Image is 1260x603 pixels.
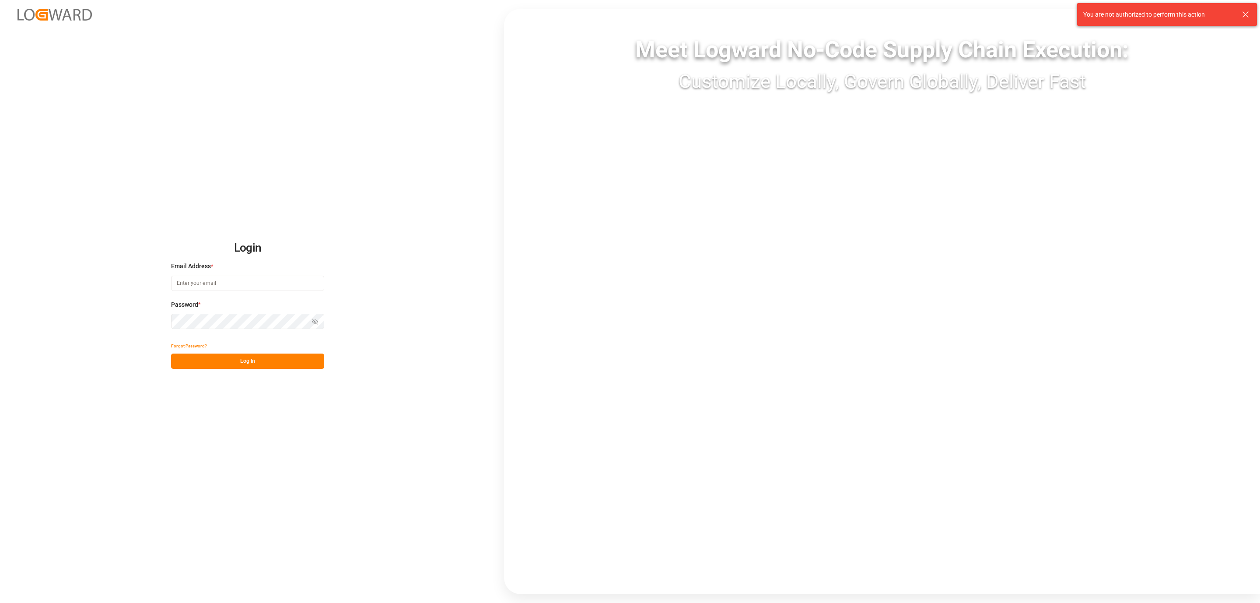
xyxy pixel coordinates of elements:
h2: Login [171,234,324,262]
span: Email Address [171,262,211,271]
img: Logward_new_orange.png [17,9,92,21]
div: Meet Logward No-Code Supply Chain Execution: [504,33,1260,67]
input: Enter your email [171,276,324,291]
div: You are not authorized to perform this action [1083,10,1234,19]
button: Forgot Password? [171,338,207,354]
div: Customize Locally, Govern Globally, Deliver Fast [504,67,1260,96]
button: Log In [171,354,324,369]
span: Password [171,300,198,309]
